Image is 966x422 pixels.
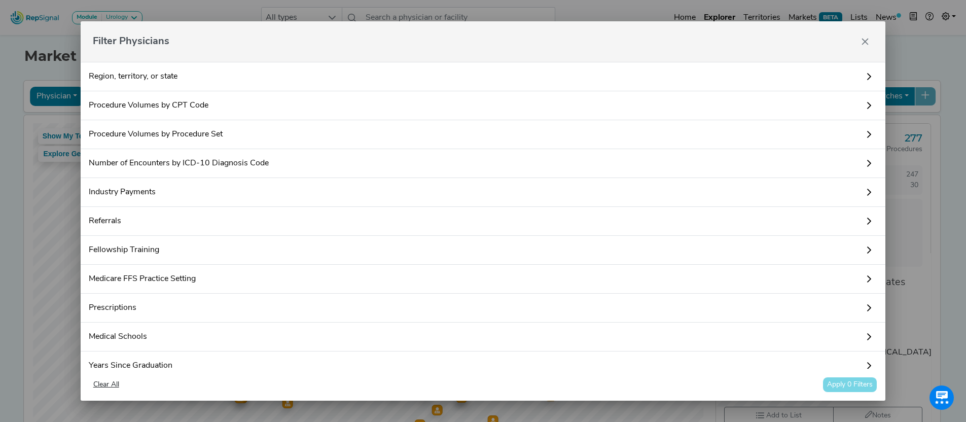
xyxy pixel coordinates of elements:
[81,265,886,294] a: Medicare FFS Practice Setting
[81,207,886,236] a: Referrals
[81,323,886,351] a: Medical Schools
[93,34,169,49] span: Filter Physicians
[81,120,886,149] a: Procedure Volumes by Procedure Set
[81,178,886,207] a: Industry Payments
[81,91,886,120] a: Procedure Volumes by CPT Code
[81,294,886,323] a: Prescriptions
[81,236,886,265] a: Fellowship Training
[89,377,124,393] button: Clear All
[81,351,886,380] a: Years Since Graduation
[81,62,886,91] a: Region, territory, or state
[81,149,886,178] a: Number of Encounters by ICD-10 Diagnosis Code
[857,33,873,50] button: Close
